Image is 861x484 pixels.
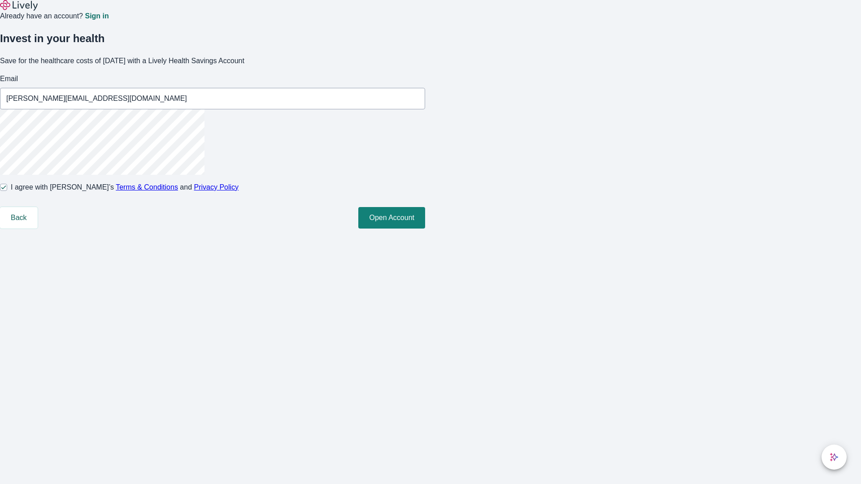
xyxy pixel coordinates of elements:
[116,183,178,191] a: Terms & Conditions
[194,183,239,191] a: Privacy Policy
[822,445,847,470] button: chat
[830,453,839,462] svg: Lively AI Assistant
[11,182,239,193] span: I agree with [PERSON_NAME]’s and
[358,207,425,229] button: Open Account
[85,13,109,20] a: Sign in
